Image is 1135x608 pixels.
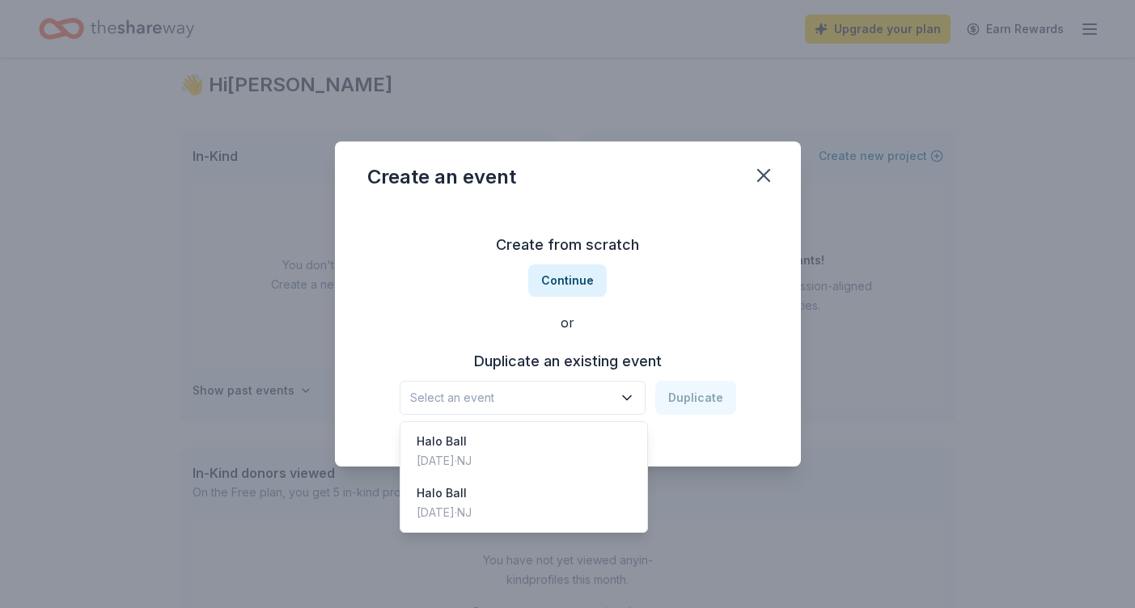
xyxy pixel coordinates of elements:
div: [DATE] · NJ [417,451,472,471]
div: [DATE] · NJ [417,503,472,522]
div: Select an event [400,421,649,533]
div: Halo Ball [417,483,472,503]
span: Select an event [410,388,612,407]
div: Halo Ball [417,432,472,451]
button: Select an event [400,381,646,415]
